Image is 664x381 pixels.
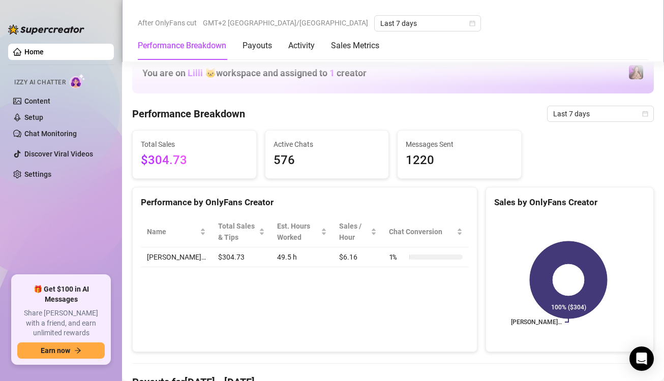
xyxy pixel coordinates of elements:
img: AI Chatter [70,74,85,88]
img: logo-BBDzfeDw.svg [8,24,84,35]
span: 🎁 Get $100 in AI Messages [17,284,105,304]
span: GMT+2 [GEOGRAPHIC_DATA]/[GEOGRAPHIC_DATA] [203,15,368,30]
span: Chat Conversion [389,226,455,237]
a: Discover Viral Videos [24,150,93,158]
span: Last 7 days [380,16,475,31]
div: Payouts [243,40,272,52]
div: Activity [288,40,315,52]
div: Open Intercom Messenger [629,346,654,371]
text: [PERSON_NAME]… [511,319,562,326]
a: Settings [24,170,51,178]
span: 576 [274,151,381,170]
div: Performance by OnlyFans Creator [141,196,469,209]
button: Earn nowarrow-right [17,342,105,359]
td: [PERSON_NAME]… [141,247,212,267]
span: Messages Sent [406,139,513,150]
div: Sales Metrics [331,40,379,52]
td: 49.5 h [271,247,333,267]
img: allison [629,65,643,79]
a: Home [24,48,44,56]
span: arrow-right [74,347,81,354]
h4: Performance Breakdown [132,107,245,121]
span: Lilli 🐱 [188,68,216,78]
span: Name [147,226,198,237]
span: Earn now [41,346,70,355]
div: Est. Hours Worked [277,220,319,243]
span: 1 [329,68,335,78]
span: $304.73 [141,151,248,170]
span: Share [PERSON_NAME] with a friend, and earn unlimited rewards [17,308,105,338]
span: Active Chats [274,139,381,150]
span: 1 % [389,251,405,263]
a: Content [24,97,50,105]
span: Izzy AI Chatter [14,78,66,87]
span: After OnlyFans cut [138,15,197,30]
span: calendar [642,111,648,117]
th: Name [141,216,212,247]
h1: You are on workspace and assigned to creator [142,68,367,79]
th: Total Sales & Tips [212,216,271,247]
span: Total Sales & Tips [218,220,257,243]
th: Chat Conversion [383,216,469,247]
span: 1220 [406,151,513,170]
div: Sales by OnlyFans Creator [494,196,645,209]
span: calendar [469,20,475,26]
td: $6.16 [333,247,382,267]
span: Sales / Hour [339,220,368,243]
a: Setup [24,113,43,121]
td: $304.73 [212,247,271,267]
th: Sales / Hour [333,216,382,247]
span: Last 7 days [553,106,648,121]
a: Chat Monitoring [24,130,77,138]
span: Total Sales [141,139,248,150]
div: Performance Breakdown [138,40,226,52]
